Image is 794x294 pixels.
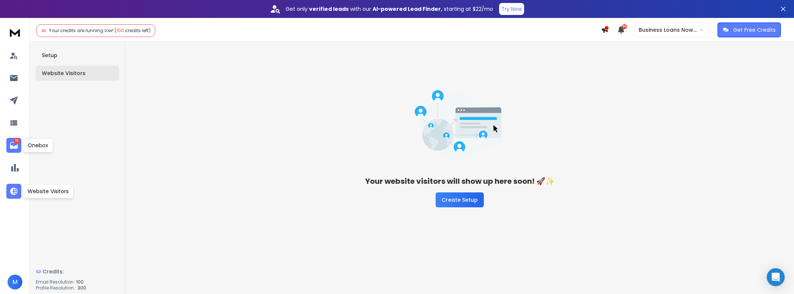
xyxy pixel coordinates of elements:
button: M [7,275,22,290]
span: ( credits left) [115,27,150,34]
p: Email Resolution: [36,279,75,285]
span: 100 [76,279,84,285]
strong: verified leads [309,5,349,13]
p: Profile Resolution : [36,285,76,291]
p: 14 [14,138,20,144]
span: Credits: [43,268,63,275]
p: Try Now [501,5,522,13]
p: Business Loans Now ([PERSON_NAME]) [639,26,700,34]
span: 300 [78,285,86,291]
div: Open Intercom Messenger [767,268,785,286]
a: Credits: [36,264,119,279]
button: Setup [36,48,119,63]
img: logo [7,25,22,39]
h3: Your website visitors will show up here soon! 🚀✨ [365,176,555,186]
strong: AI-powered Lead Finder, [373,5,442,13]
p: Get Free Credits [733,26,776,34]
span: 50 [622,24,627,29]
span: Your credits are running low! [49,27,113,34]
p: Get only with our starting at $22/mo [286,5,493,13]
span: 100 [116,27,124,34]
button: Try Now [499,3,524,15]
button: Website Visitors [36,66,119,81]
button: Create Setup [436,192,484,207]
a: 14 [6,138,21,153]
div: Onebox [23,138,53,152]
button: Get Free Credits [717,22,781,37]
div: Website Visitors [23,184,74,198]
